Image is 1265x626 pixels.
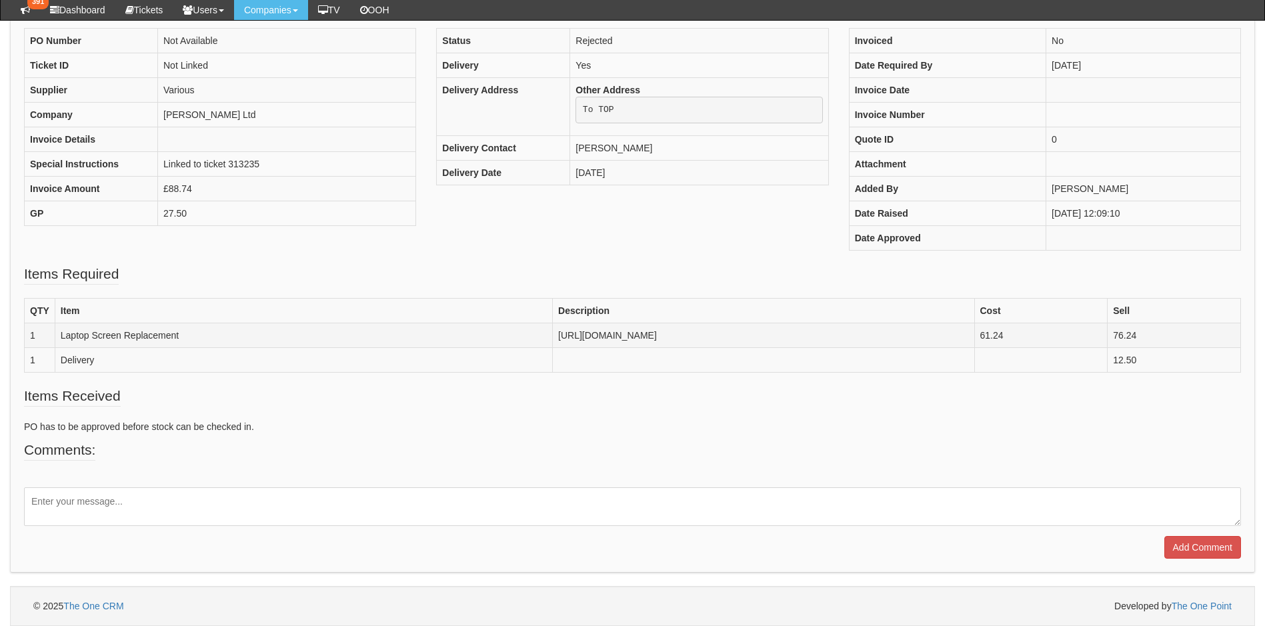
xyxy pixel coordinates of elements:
td: £88.74 [158,177,416,201]
th: Cost [974,299,1108,323]
th: Invoice Date [849,78,1046,103]
th: Invoiced [849,29,1046,53]
td: [PERSON_NAME] [570,135,828,160]
span: © 2025 [33,601,124,611]
td: 0 [1046,127,1241,152]
th: Company [25,103,158,127]
th: Quote ID [849,127,1046,152]
b: Other Address [575,85,640,95]
td: [DATE] [1046,53,1241,78]
th: Attachment [849,152,1046,177]
th: Ticket ID [25,53,158,78]
legend: Comments: [24,440,95,461]
pre: To TOP [575,97,822,123]
th: Added By [849,177,1046,201]
td: 76.24 [1108,323,1241,348]
td: [DATE] [570,160,828,185]
td: Delivery [55,348,552,373]
th: Invoice Details [25,127,158,152]
td: 12.50 [1108,348,1241,373]
td: [URL][DOMAIN_NAME] [553,323,974,348]
th: Item [55,299,552,323]
td: Linked to ticket 313235 [158,152,416,177]
td: [PERSON_NAME] [1046,177,1241,201]
td: 61.24 [974,323,1108,348]
td: Rejected [570,29,828,53]
legend: Items Required [24,264,119,285]
th: GP [25,201,158,226]
td: [PERSON_NAME] Ltd [158,103,416,127]
th: Status [437,29,570,53]
th: Date Required By [849,53,1046,78]
th: Invoice Number [849,103,1046,127]
th: Delivery Date [437,160,570,185]
th: QTY [25,299,55,323]
th: Delivery [437,53,570,78]
th: Sell [1108,299,1241,323]
th: Delivery Address [437,78,570,136]
legend: Items Received [24,386,121,407]
input: Add Comment [1164,536,1241,559]
span: Developed by [1114,599,1232,613]
td: Yes [570,53,828,78]
td: 1 [25,348,55,373]
th: Invoice Amount [25,177,158,201]
th: Description [553,299,974,323]
th: PO Number [25,29,158,53]
td: Laptop Screen Replacement [55,323,552,348]
td: 27.50 [158,201,416,226]
td: [DATE] 12:09:10 [1046,201,1241,226]
th: Supplier [25,78,158,103]
td: 1 [25,323,55,348]
td: Not Linked [158,53,416,78]
a: The One CRM [63,601,123,611]
th: Date Approved [849,226,1046,251]
th: Special Instructions [25,152,158,177]
td: Not Available [158,29,416,53]
td: Various [158,78,416,103]
th: Date Raised [849,201,1046,226]
a: The One Point [1172,601,1232,611]
td: No [1046,29,1241,53]
th: Delivery Contact [437,135,570,160]
p: PO has to be approved before stock can be checked in. [24,420,1241,433]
